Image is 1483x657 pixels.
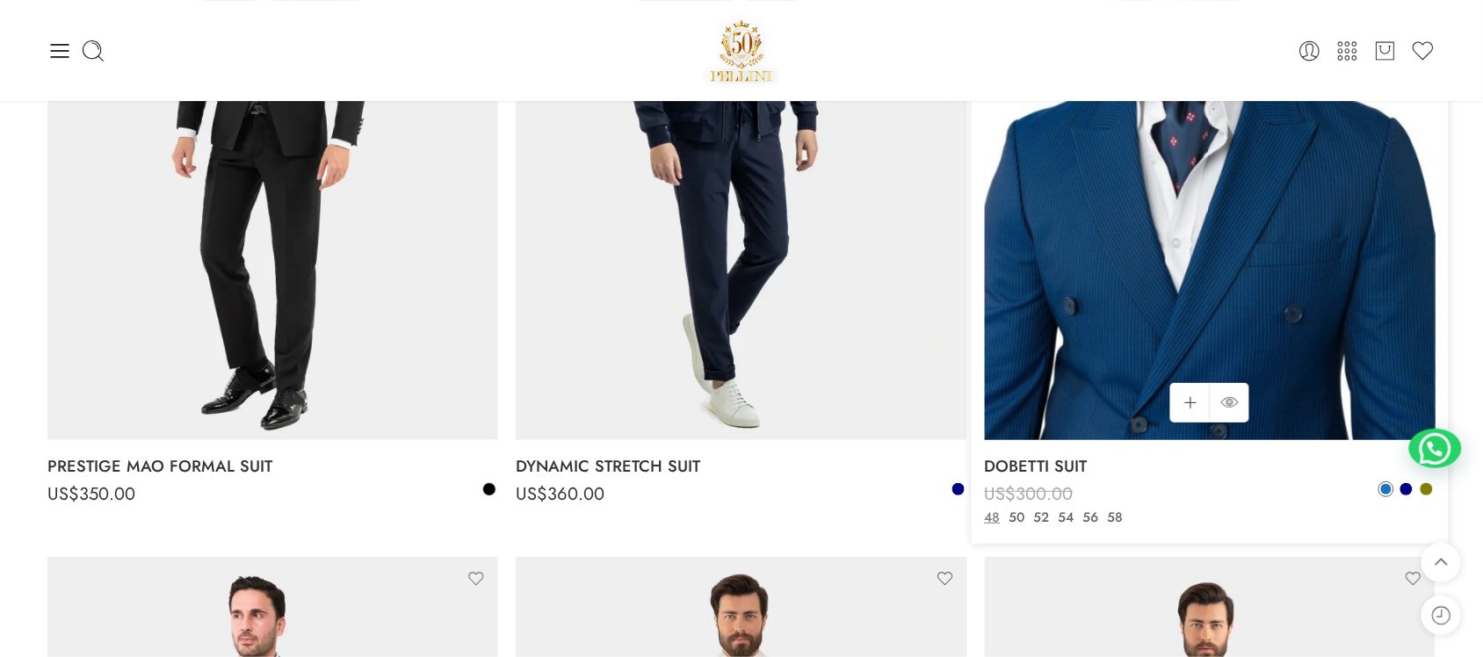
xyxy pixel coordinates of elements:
[1210,383,1249,422] a: QUICK SHOP
[1378,481,1394,497] a: Blue
[47,481,135,507] bdi: 350.00
[1170,383,1210,422] a: Select options for “DOBETTI SUIT”
[1373,39,1398,63] a: Cart
[985,449,1436,484] a: DOBETTI SUIT
[1005,508,1030,528] a: 50
[1419,481,1435,497] a: Olive
[1030,508,1054,528] a: 52
[985,502,1071,528] bdi: 210.00
[980,508,1005,528] a: 48
[1411,39,1436,63] a: Wishlist
[47,481,79,507] span: US$
[704,13,779,88] img: Pellini
[985,502,1016,528] span: US$
[1399,481,1414,497] a: Navy
[1054,508,1079,528] a: 54
[516,449,966,484] a: DYNAMIC STRETCH SUIT
[516,481,604,507] bdi: 360.00
[47,449,498,484] a: PRESTIGE MAO FORMAL SUIT
[1079,508,1103,528] a: 56
[985,481,1016,507] span: US$
[985,481,1074,507] bdi: 300.00
[516,481,547,507] span: US$
[704,13,779,88] a: Pellini -
[1298,39,1322,63] a: Login / Register
[481,481,497,497] a: Black
[1103,508,1128,528] a: 58
[951,481,966,497] a: Navy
